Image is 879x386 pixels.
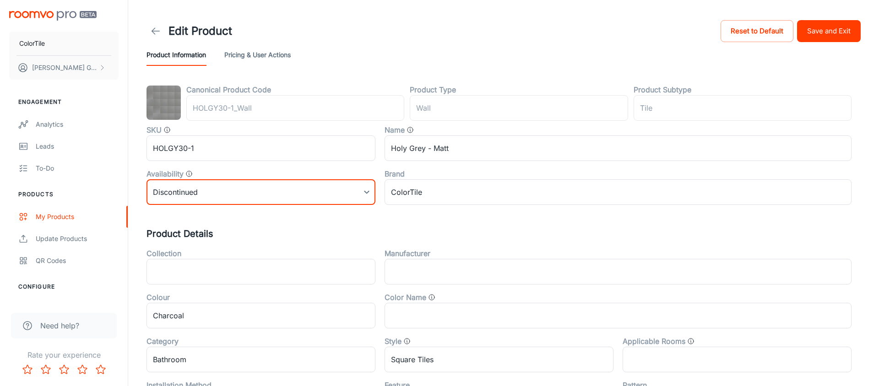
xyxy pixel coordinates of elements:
[92,360,110,379] button: Rate 5 star
[36,163,119,173] div: To-do
[407,126,414,134] svg: Product name
[385,248,430,259] label: Manufacturer
[36,234,119,244] div: Update Products
[40,320,79,331] span: Need help?
[146,168,184,179] label: Availability
[428,294,435,301] svg: General color categories. i.e Cloud, Eclipse, Gallery Opening
[168,23,232,39] h1: Edit Product
[385,124,405,135] label: Name
[623,336,685,347] label: Applicable Rooms
[19,38,45,48] p: ColorTile
[146,336,179,347] label: Category
[721,20,793,42] button: Reset to Default
[403,338,411,345] svg: Product style, such as "Traditional" or "Minimalist"
[36,256,119,266] div: QR Codes
[18,360,37,379] button: Rate 1 star
[32,63,97,73] p: [PERSON_NAME] GARD
[797,20,861,42] button: Save and Exit
[634,84,691,95] label: Product Subtype
[146,44,206,66] button: Product Information
[146,86,181,120] img: Holy Grey - Matt
[385,336,402,347] label: Style
[385,168,405,179] label: Brand
[224,44,291,66] button: Pricing & User Actions
[687,338,695,345] svg: The type of rooms this product can be applied to
[9,11,97,21] img: Roomvo PRO Beta
[146,227,861,241] h5: Product Details
[146,124,162,135] label: SKU
[146,248,181,259] label: Collection
[55,360,73,379] button: Rate 3 star
[163,126,171,134] svg: SKU for the product
[146,179,375,205] div: Discontinued
[37,360,55,379] button: Rate 2 star
[7,349,120,360] p: Rate your experience
[185,170,193,177] svg: Value that determines whether the product is available, discontinued, or out of stock
[36,141,119,151] div: Leads
[73,360,92,379] button: Rate 4 star
[186,84,271,95] label: Canonical Product Code
[9,56,119,80] button: [PERSON_NAME] GARD
[36,119,119,129] div: Analytics
[146,292,170,303] label: Colour
[385,292,426,303] label: Color Name
[9,32,119,55] button: ColorTile
[36,212,119,222] div: My Products
[410,84,456,95] label: Product Type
